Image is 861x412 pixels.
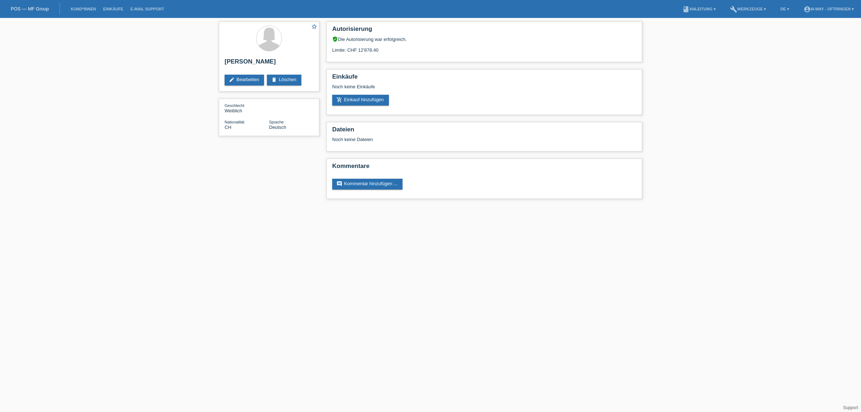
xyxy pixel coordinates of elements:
[311,23,317,30] i: star_border
[332,42,636,53] div: Limite: CHF 12'878.40
[679,7,719,11] a: bookAnleitung ▾
[267,75,301,85] a: deleteLöschen
[332,163,636,173] h2: Kommentare
[127,7,168,11] a: E-Mail Support
[225,103,269,113] div: Weiblich
[11,6,49,11] a: POS — MF Group
[332,36,636,42] div: Die Autorisierung war erfolgreich.
[777,7,792,11] a: DE ▾
[332,179,403,189] a: commentKommentar hinzufügen ...
[337,181,342,187] i: comment
[332,84,636,95] div: Noch keine Einkäufe
[332,126,636,137] h2: Dateien
[225,120,244,124] span: Nationalität
[99,7,127,11] a: Einkäufe
[800,7,857,11] a: account_circlem-way - Oftringen ▾
[271,77,277,83] i: delete
[337,97,342,103] i: add_shopping_cart
[225,58,314,69] h2: [PERSON_NAME]
[225,75,264,85] a: editBearbeiten
[311,23,317,31] a: star_border
[726,7,770,11] a: buildWerkzeuge ▾
[804,6,811,13] i: account_circle
[225,103,244,108] span: Geschlecht
[332,73,636,84] h2: Einkäufe
[269,125,286,130] span: Deutsch
[682,6,690,13] i: book
[332,25,636,36] h2: Autorisierung
[225,125,231,130] span: Schweiz
[332,95,389,106] a: add_shopping_cartEinkauf hinzufügen
[730,6,737,13] i: build
[332,36,338,42] i: verified_user
[229,77,235,83] i: edit
[843,405,858,410] a: Support
[332,137,551,142] div: Noch keine Dateien
[269,120,284,124] span: Sprache
[67,7,99,11] a: Kund*innen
